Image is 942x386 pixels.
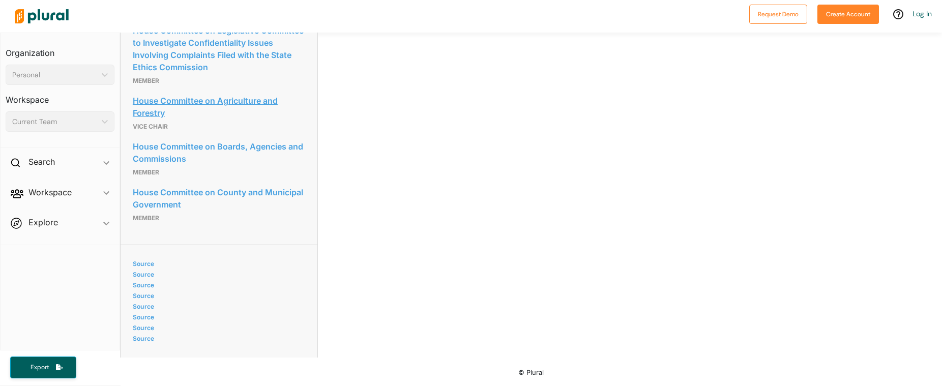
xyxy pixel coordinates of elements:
[28,156,55,167] h2: Search
[912,9,932,18] a: Log In
[133,292,302,300] a: Source
[133,303,302,310] a: Source
[749,5,807,24] button: Request Demo
[12,116,98,127] div: Current Team
[133,93,305,121] a: House Committee on Agriculture and Forestry
[133,281,302,289] a: Source
[133,185,305,212] a: House Committee on County and Municipal Government
[133,121,305,133] p: Vice Chair
[817,5,879,24] button: Create Account
[133,271,302,278] a: Source
[133,335,302,342] a: Source
[6,85,114,107] h3: Workspace
[518,369,544,376] small: © Plural
[133,75,305,87] p: Member
[133,166,305,179] p: Member
[133,313,302,321] a: Source
[23,363,56,372] span: Export
[133,324,302,332] a: Source
[749,8,807,19] a: Request Demo
[12,70,98,80] div: Personal
[133,212,305,224] p: Member
[10,357,76,378] button: Export
[817,8,879,19] a: Create Account
[133,139,305,166] a: House Committee on Boards, Agencies and Commissions
[6,38,114,61] h3: Organization
[133,23,305,75] a: House Committee on Legislative Committee to Investigate Confidentiality Issues Involving Complain...
[133,260,302,268] a: Source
